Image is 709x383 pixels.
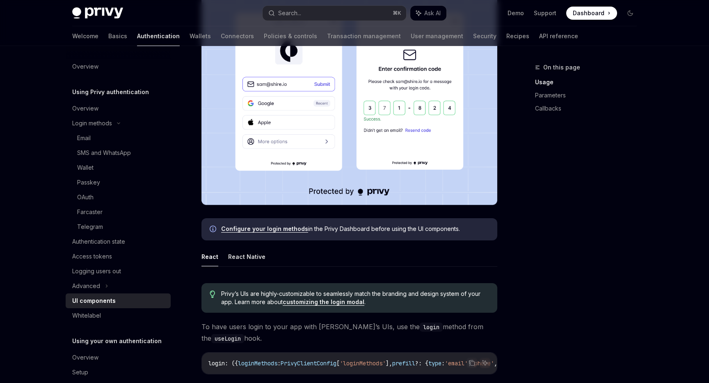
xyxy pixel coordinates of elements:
div: SMS and WhatsApp [77,148,131,158]
a: Logging users out [66,264,171,279]
div: Setup [72,367,88,377]
span: Privy’s UIs are highly-customizable to seamlessly match the branding and design system of your ap... [221,290,489,306]
a: Authentication state [66,234,171,249]
a: Wallets [190,26,211,46]
a: Recipes [506,26,529,46]
a: Overview [66,59,171,74]
span: prefill [392,360,415,367]
span: ?: { [415,360,428,367]
div: Login methods [72,118,112,128]
div: UI components [72,296,116,306]
div: Overview [72,353,98,362]
a: Demo [508,9,524,17]
span: loginMethods [238,360,277,367]
div: Authentication state [72,237,125,247]
div: Whitelabel [72,311,101,321]
span: Dashboard [573,9,604,17]
span: login [208,360,225,367]
a: Basics [108,26,127,46]
div: Wallet [77,163,94,173]
a: Overview [66,101,171,116]
svg: Tip [210,291,215,298]
a: OAuth [66,190,171,205]
a: Wallet [66,160,171,175]
a: UI components [66,293,171,308]
button: Copy the contents from the code block [467,358,477,368]
a: Farcaster [66,205,171,219]
div: Passkey [77,178,100,187]
span: , [494,360,497,367]
h5: Using Privy authentication [72,87,149,97]
a: Email [66,131,171,145]
a: Telegram [66,219,171,234]
div: Logging users out [72,266,121,276]
span: in the Privy Dashboard before using the UI components. [221,225,489,233]
div: Access tokens [72,251,112,261]
h5: Using your own authentication [72,336,162,346]
span: [ [336,360,340,367]
span: On this page [543,62,580,72]
div: Search... [278,8,301,18]
a: Security [473,26,496,46]
a: Policies & controls [264,26,317,46]
a: Setup [66,365,171,380]
div: Overview [72,62,98,72]
a: Passkey [66,175,171,190]
button: Ask AI [410,6,446,21]
svg: Info [210,226,218,234]
a: Transaction management [327,26,401,46]
a: Usage [535,76,643,89]
code: login [420,323,443,332]
div: Advanced [72,281,100,291]
button: Toggle dark mode [624,7,637,20]
a: Callbacks [535,102,643,115]
a: API reference [539,26,578,46]
div: Telegram [77,222,103,232]
img: dark logo [72,7,123,19]
a: SMS and WhatsApp [66,145,171,160]
a: Connectors [221,26,254,46]
div: Overview [72,104,98,113]
a: Whitelabel [66,308,171,323]
span: ⌘ K [393,10,401,16]
a: Support [534,9,556,17]
span: : [277,360,281,367]
a: Authentication [137,26,180,46]
span: To have users login to your app with [PERSON_NAME]’s UIs, use the method from the hook. [201,321,497,344]
span: 'email' [445,360,468,367]
div: Email [77,133,91,143]
div: Farcaster [77,207,103,217]
button: Ask AI [480,358,490,368]
button: React [201,247,218,266]
a: Overview [66,350,171,365]
div: OAuth [77,192,94,202]
a: Parameters [535,89,643,102]
span: Ask AI [424,9,441,17]
span: : ({ [225,360,238,367]
span: PrivyClientConfig [281,360,336,367]
span: 'loginMethods' [340,360,386,367]
a: Dashboard [566,7,617,20]
span: ], [386,360,392,367]
a: Configure your login methods [221,225,308,233]
a: User management [411,26,463,46]
span: type [428,360,441,367]
button: React Native [228,247,265,266]
span: : [441,360,445,367]
button: Search...⌘K [263,6,406,21]
a: Access tokens [66,249,171,264]
a: Welcome [72,26,98,46]
a: customizing the login modal [283,298,364,306]
code: useLogin [211,334,244,343]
